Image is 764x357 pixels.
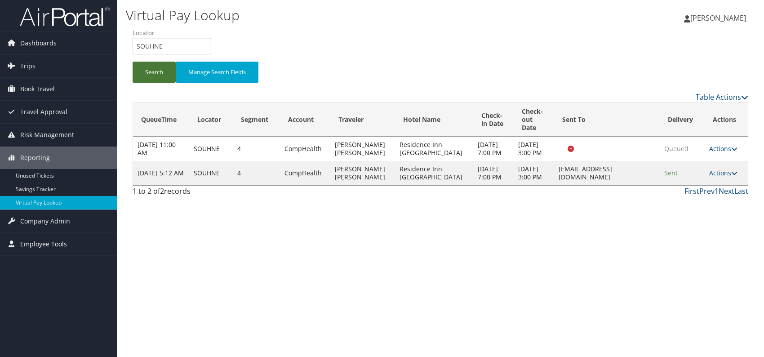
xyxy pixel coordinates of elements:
td: 4 [233,161,280,185]
td: SOUHNE [189,137,233,161]
td: [PERSON_NAME] [PERSON_NAME] [330,161,395,185]
div: 1 to 2 of records [133,186,276,201]
span: Reporting [20,147,50,169]
button: Manage Search Fields [176,62,258,83]
a: Table Actions [696,92,748,102]
span: [PERSON_NAME] [690,13,746,23]
td: Residence Inn [GEOGRAPHIC_DATA] [395,161,473,185]
span: Travel Approval [20,101,67,123]
th: Hotel Name: activate to sort column ascending [395,103,473,137]
th: Check-out Date: activate to sort column ascending [514,103,554,137]
span: Trips [20,55,36,77]
td: [PERSON_NAME] [PERSON_NAME] [330,137,395,161]
a: Next [719,186,734,196]
a: 1 [715,186,719,196]
span: Risk Management [20,124,74,146]
img: airportal-logo.png [20,6,110,27]
th: Check-in Date: activate to sort column ascending [473,103,514,137]
td: [DATE] 3:00 PM [514,161,554,185]
th: QueueTime: activate to sort column descending [133,103,189,137]
td: CompHealth [280,161,330,185]
td: 4 [233,137,280,161]
span: Queued [664,144,688,153]
td: CompHealth [280,137,330,161]
td: [DATE] 11:00 AM [133,137,189,161]
span: Sent [664,169,678,177]
button: Search [133,62,176,83]
th: Traveler: activate to sort column ascending [330,103,395,137]
td: Residence Inn [GEOGRAPHIC_DATA] [395,137,473,161]
td: [DATE] 7:00 PM [473,161,514,185]
td: [DATE] 5:12 AM [133,161,189,185]
a: [PERSON_NAME] [684,4,755,31]
a: Actions [709,144,737,153]
span: 2 [160,186,164,196]
span: Employee Tools [20,233,67,255]
td: [DATE] 7:00 PM [473,137,514,161]
td: [EMAIL_ADDRESS][DOMAIN_NAME] [554,161,660,185]
th: Sent To: activate to sort column ascending [554,103,660,137]
th: Segment: activate to sort column ascending [233,103,280,137]
a: Prev [699,186,715,196]
label: Locator [133,28,218,37]
a: Last [734,186,748,196]
a: First [684,186,699,196]
td: SOUHNE [189,161,233,185]
th: Locator: activate to sort column ascending [189,103,233,137]
span: Company Admin [20,210,70,232]
a: Actions [709,169,737,177]
h1: Virtual Pay Lookup [126,6,545,25]
td: [DATE] 3:00 PM [514,137,554,161]
span: Dashboards [20,32,57,54]
span: Book Travel [20,78,55,100]
th: Account: activate to sort column ascending [280,103,330,137]
th: Delivery: activate to sort column ascending [660,103,705,137]
th: Actions [705,103,748,137]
